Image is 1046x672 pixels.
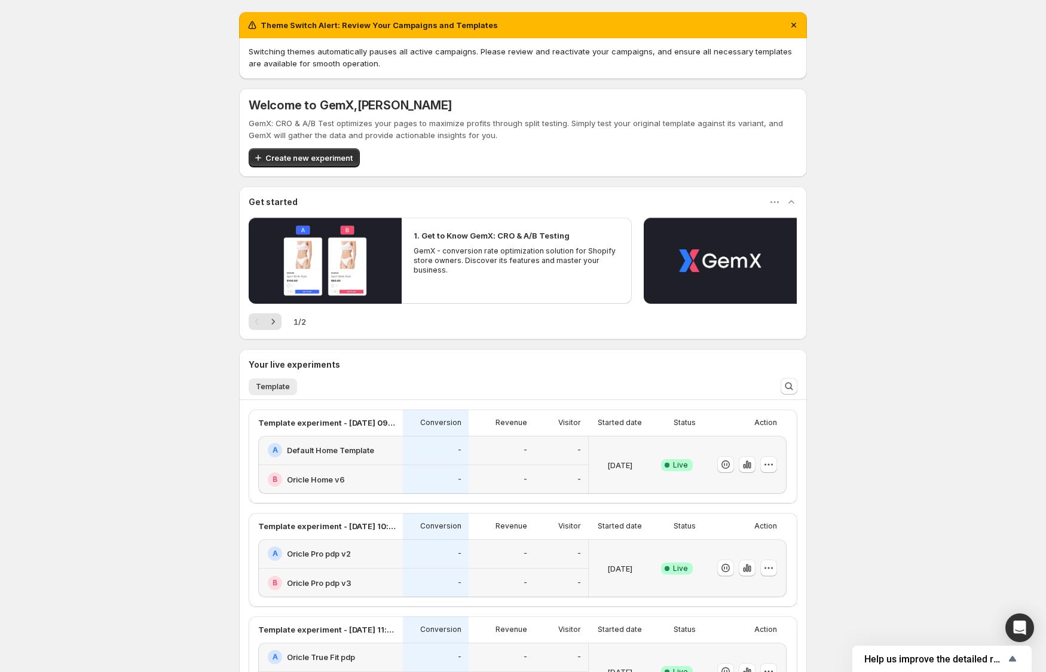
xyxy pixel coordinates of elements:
[458,475,461,484] p: -
[673,564,688,573] span: Live
[754,521,777,531] p: Action
[293,316,306,328] span: 1 / 2
[273,475,277,484] h2: B
[558,418,581,427] p: Visitor
[674,521,696,531] p: Status
[577,578,581,588] p: -
[754,625,777,634] p: Action
[598,521,642,531] p: Started date
[558,521,581,531] p: Visitor
[414,230,570,242] h2: 1. Get to Know GemX: CRO & A/B Testing
[577,475,581,484] p: -
[273,652,278,662] h2: A
[781,378,797,395] button: Search and filter results
[577,445,581,455] p: -
[249,313,282,330] nav: Pagination
[249,218,402,304] button: Play video
[287,577,351,589] h2: Oricle Pro pdp v3
[420,418,461,427] p: Conversion
[674,625,696,634] p: Status
[558,625,581,634] p: Visitor
[420,521,461,531] p: Conversion
[524,445,527,455] p: -
[524,475,527,484] p: -
[249,359,340,371] h3: Your live experiments
[864,652,1020,666] button: Show survey - Help us improve the detailed report for A/B campaigns
[598,625,642,634] p: Started date
[524,578,527,588] p: -
[864,653,1005,665] span: Help us improve the detailed report for A/B campaigns
[273,549,278,558] h2: A
[249,47,792,68] span: Switching themes automatically pauses all active campaigns. Please review and reactivate your cam...
[524,652,527,662] p: -
[496,521,527,531] p: Revenue
[249,98,452,112] h5: Welcome to GemX
[258,417,396,429] p: Template experiment - [DATE] 09:43:40
[287,548,351,560] h2: Oricle Pro pdp v2
[458,445,461,455] p: -
[458,578,461,588] p: -
[674,418,696,427] p: Status
[644,218,797,304] button: Play video
[496,418,527,427] p: Revenue
[261,19,498,31] h2: Theme Switch Alert: Review Your Campaigns and Templates
[414,246,619,275] p: GemX - conversion rate optimization solution for Shopify store owners. Discover its features and ...
[524,549,527,558] p: -
[1005,613,1034,642] div: Open Intercom Messenger
[287,444,374,456] h2: Default Home Template
[249,117,797,141] p: GemX: CRO & A/B Test optimizes your pages to maximize profits through split testing. Simply test ...
[354,98,452,112] span: , [PERSON_NAME]
[249,196,298,208] h3: Get started
[265,152,353,164] span: Create new experiment
[287,651,355,663] h2: Oricle True Fit pdp
[458,549,461,558] p: -
[785,17,802,33] button: Dismiss notification
[754,418,777,427] p: Action
[420,625,461,634] p: Conversion
[273,578,277,588] h2: B
[607,563,632,575] p: [DATE]
[598,418,642,427] p: Started date
[287,474,345,485] h2: Oricle Home v6
[249,148,360,167] button: Create new experiment
[458,652,461,662] p: -
[577,549,581,558] p: -
[673,460,688,470] span: Live
[496,625,527,634] p: Revenue
[273,445,278,455] h2: A
[258,520,396,532] p: Template experiment - [DATE] 10:21:12
[265,313,282,330] button: Next
[607,459,632,471] p: [DATE]
[258,624,396,636] p: Template experiment - [DATE] 11:59:18
[256,382,290,392] span: Template
[577,652,581,662] p: -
